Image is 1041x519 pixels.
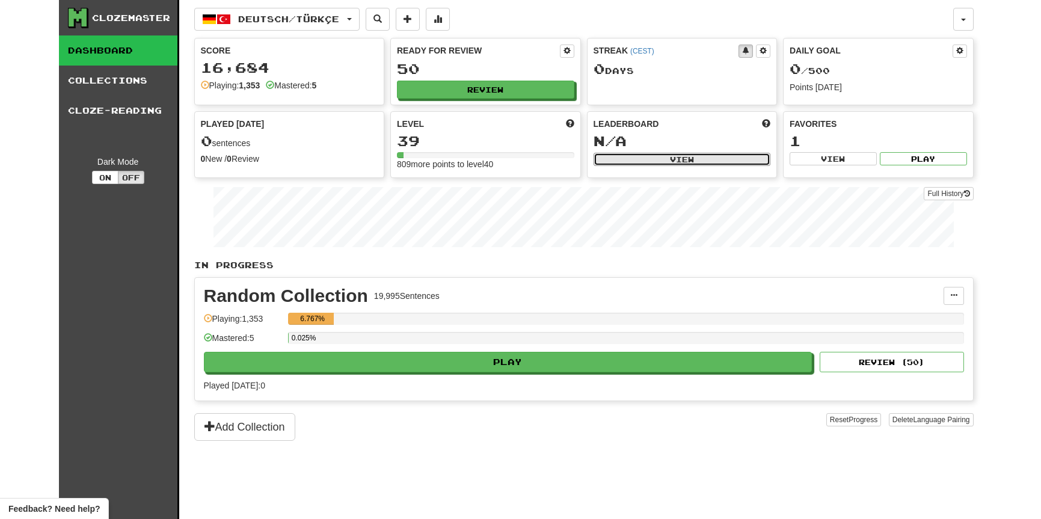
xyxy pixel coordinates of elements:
strong: 1,353 [239,81,260,90]
div: Score [201,45,378,57]
span: N/A [594,132,627,149]
div: Points [DATE] [790,81,967,93]
span: Open feedback widget [8,503,100,515]
button: On [92,171,118,184]
div: 39 [397,134,574,149]
div: 16,684 [201,60,378,75]
div: Playing: 1,353 [204,313,282,333]
div: Playing: [201,79,260,91]
a: Cloze-Reading [59,96,177,126]
button: Search sentences [366,8,390,31]
button: View [790,152,877,165]
a: Collections [59,66,177,96]
span: Leaderboard [594,118,659,130]
button: Add Collection [194,413,295,441]
strong: 0 [227,154,232,164]
strong: 0 [201,154,206,164]
button: Deutsch/Türkçe [194,8,360,31]
div: Day s [594,61,771,77]
span: Score more points to level up [566,118,574,130]
span: / 500 [790,66,830,76]
div: Mastered: [266,79,316,91]
span: This week in points, UTC [762,118,770,130]
div: New / Review [201,153,378,165]
span: 0 [790,60,801,77]
div: Random Collection [204,287,368,305]
button: ResetProgress [826,413,881,426]
button: Off [118,171,144,184]
span: Language Pairing [913,416,969,424]
div: 809 more points to level 40 [397,158,574,170]
span: Played [DATE] [201,118,265,130]
div: Clozemaster [92,12,170,24]
div: Streak [594,45,739,57]
div: Favorites [790,118,967,130]
span: Played [DATE]: 0 [204,381,265,390]
span: Deutsch / Türkçe [238,14,339,24]
button: Add sentence to collection [396,8,420,31]
a: Dashboard [59,35,177,66]
span: 0 [594,60,605,77]
div: 50 [397,61,574,76]
button: Review (50) [820,352,964,372]
div: Dark Mode [68,156,168,168]
p: In Progress [194,259,974,271]
button: More stats [426,8,450,31]
span: Progress [849,416,877,424]
div: sentences [201,134,378,149]
div: Daily Goal [790,45,953,58]
div: Ready for Review [397,45,560,57]
div: 6.767% [292,313,334,325]
div: 1 [790,134,967,149]
button: View [594,153,771,166]
button: Play [880,152,967,165]
div: 19,995 Sentences [374,290,440,302]
span: Level [397,118,424,130]
strong: 5 [312,81,317,90]
div: Mastered: 5 [204,332,282,352]
button: Review [397,81,574,99]
button: DeleteLanguage Pairing [889,413,974,426]
a: Full History [924,187,973,200]
button: Play [204,352,812,372]
span: 0 [201,132,212,149]
a: (CEST) [630,47,654,55]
